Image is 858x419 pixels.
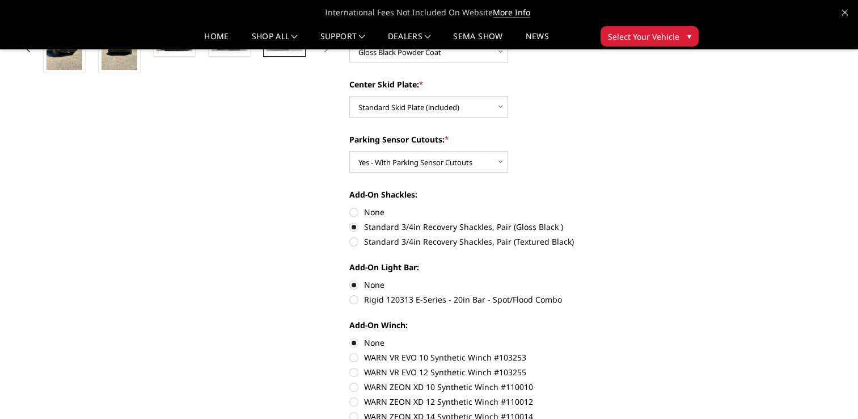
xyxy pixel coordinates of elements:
span: ▾ [687,30,691,42]
a: More Info [493,7,530,18]
span: Select Your Vehicle [608,31,679,43]
label: None [349,337,662,349]
label: Parking Sensor Cutouts: [349,133,662,145]
a: Support [320,32,365,49]
a: Dealers [388,32,431,49]
label: Add-On Shackles: [349,188,662,200]
label: WARN ZEON XD 10 Synthetic Winch #110010 [349,381,662,393]
button: Select Your Vehicle [601,26,699,47]
label: Standard 3/4in Recovery Shackles, Pair (Textured Black) [349,236,662,248]
a: SEMA Show [453,32,502,49]
label: WARN VR EVO 12 Synthetic Winch #103255 [349,366,662,378]
label: WARN VR EVO 10 Synthetic Winch #103253 [349,351,662,363]
a: News [525,32,548,49]
span: International Fees Not Included On Website [21,1,838,24]
label: Rigid 120313 E-Series - 20in Bar - Spot/Flood Combo [349,294,662,305]
label: None [349,279,662,291]
label: Standard 3/4in Recovery Shackles, Pair (Gloss Black ) [349,221,662,233]
label: Add-On Light Bar: [349,261,662,273]
label: None [349,206,662,218]
label: WARN ZEON XD 12 Synthetic Winch #110012 [349,396,662,408]
a: Home [204,32,229,49]
label: Add-On Winch: [349,319,662,331]
label: Center Skid Plate: [349,78,662,90]
a: shop all [252,32,298,49]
